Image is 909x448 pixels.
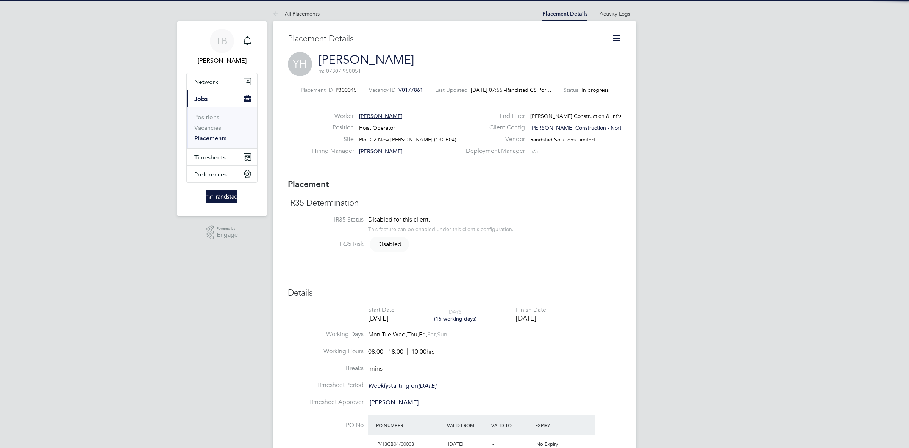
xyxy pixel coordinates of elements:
span: Sat, [427,331,437,338]
div: PO Number [374,418,445,432]
h3: IR35 Determination [288,198,621,209]
span: [PERSON_NAME] Construction & Infrast… [530,113,631,119]
a: [PERSON_NAME] [319,52,414,67]
span: Powered by [217,225,238,232]
a: Vacancies [194,124,221,131]
button: Timesheets [187,149,257,165]
span: mins [370,365,383,373]
a: Activity Logs [600,10,630,17]
span: Hoist Operator [359,124,395,131]
span: Mon, [368,331,382,338]
a: Powered byEngage [206,225,238,240]
span: [PERSON_NAME] [359,113,403,119]
div: Expiry [533,418,578,432]
div: 08:00 - 18:00 [368,348,434,356]
span: [PERSON_NAME] [370,399,419,406]
div: DAYS [430,308,480,322]
a: Go to home page [186,190,258,203]
label: Working Hours [288,347,364,355]
span: Thu, [407,331,419,338]
label: Hiring Manager [312,147,354,155]
span: Randstad CS Por… [506,86,551,93]
div: Valid To [489,418,534,432]
label: Vacancy ID [369,86,395,93]
a: Positions [194,113,219,121]
label: Last Updated [435,86,468,93]
button: Jobs [187,90,257,107]
label: End Hirer [461,112,525,120]
label: Timesheet Period [288,381,364,389]
nav: Main navigation [177,21,267,216]
span: Timesheets [194,154,226,161]
label: Client Config [461,124,525,132]
button: Network [187,73,257,90]
img: randstad-logo-retina.png [206,190,238,203]
span: Louis Barnfield [186,56,258,65]
span: - [492,441,494,447]
button: Preferences [187,166,257,182]
span: Engage [217,232,238,238]
h3: Details [288,288,621,299]
span: [PERSON_NAME] [359,148,403,155]
b: Placement [288,179,329,189]
h3: Placement Details [288,33,600,44]
label: Site [312,135,354,143]
span: 10.00hrs [407,348,434,355]
span: [PERSON_NAME] Construction - North… [530,124,630,131]
span: Fri, [419,331,427,338]
a: Placement Details [542,11,587,17]
span: Disabled [370,237,409,252]
span: YH [288,52,312,76]
span: In progress [581,86,609,93]
span: LB [217,36,227,46]
div: Finish Date [516,306,546,314]
span: Randstad Solutions Limited [530,136,595,143]
label: Vendor [461,135,525,143]
em: Weekly [368,382,388,390]
a: Placements [194,135,226,142]
label: Status [564,86,578,93]
label: IR35 Risk [288,240,364,248]
span: V0177861 [398,86,423,93]
em: [DATE] [418,382,436,390]
label: PO No [288,421,364,429]
span: Tue, [382,331,393,338]
label: Placement ID [301,86,333,93]
span: Preferences [194,171,227,178]
span: m: 07307 950051 [319,68,361,74]
a: All Placements [273,10,320,17]
div: [DATE] [368,314,395,322]
span: [DATE] 07:55 - [471,86,506,93]
span: starting on [368,382,436,390]
div: Start Date [368,306,395,314]
label: IR35 Status [288,216,364,224]
span: Jobs [194,95,208,102]
div: Jobs [187,107,257,148]
div: This feature can be enabled under this client's configuration. [368,224,514,233]
span: (15 working days) [434,315,476,322]
span: Wed, [393,331,407,338]
span: P/13CB04/00003 [377,441,414,447]
span: Network [194,78,218,85]
label: Deployment Manager [461,147,525,155]
span: Disabled for this client. [368,216,430,223]
label: Position [312,124,354,132]
label: Timesheet Approver [288,398,364,406]
a: LB[PERSON_NAME] [186,29,258,65]
label: Worker [312,112,354,120]
div: Valid From [445,418,489,432]
label: Breaks [288,365,364,373]
span: Sun [437,331,447,338]
span: n/a [530,148,538,155]
span: P300045 [336,86,357,93]
label: Working Days [288,330,364,338]
span: Plot C2 New [PERSON_NAME] (13CB04) [359,136,456,143]
span: No Expiry [536,441,558,447]
span: [DATE] [448,441,463,447]
div: [DATE] [516,314,546,322]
